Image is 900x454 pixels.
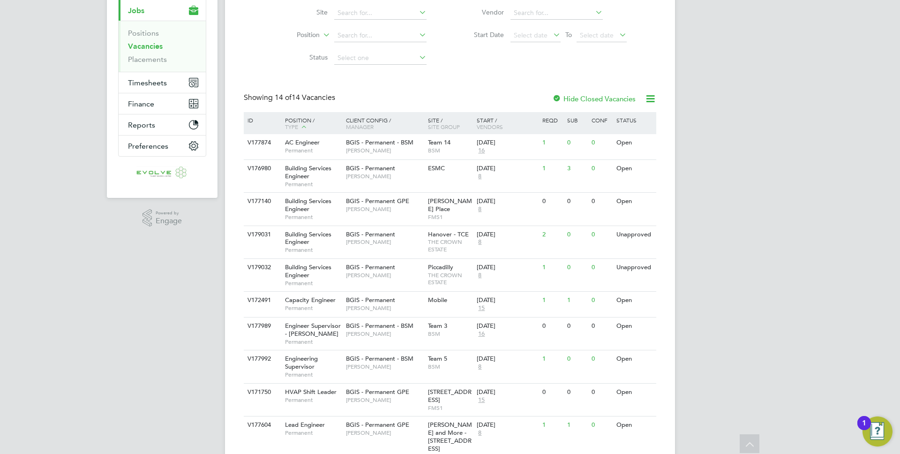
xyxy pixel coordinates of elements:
span: Piccadilly [428,263,453,271]
a: Powered byEngage [142,209,182,227]
div: 0 [589,318,614,335]
span: Permanent [285,246,341,254]
div: 1 [540,160,564,177]
label: Position [266,30,320,40]
div: 0 [589,193,614,210]
div: [DATE] [477,231,538,239]
span: BGIS - Permanent GPE [346,421,409,429]
span: Permanent [285,429,341,437]
div: ID [245,112,278,128]
span: Building Services Engineer [285,263,331,279]
div: Open [614,193,655,210]
span: Building Services Engineer [285,197,331,213]
span: BGIS - Permanent - BSM [346,322,413,330]
div: Status [614,112,655,128]
a: Placements [128,55,167,64]
div: V177874 [245,134,278,151]
div: Conf [589,112,614,128]
label: Hide Closed Vacancies [552,94,636,103]
div: 0 [589,416,614,434]
span: [PERSON_NAME] [346,330,423,338]
img: evolve-talent-logo-retina.png [136,166,188,181]
span: Permanent [285,396,341,404]
span: Capacity Engineer [285,296,336,304]
div: Position / [278,112,344,136]
button: Reports [119,114,206,135]
div: [DATE] [477,421,538,429]
label: Status [274,53,328,61]
span: 16 [477,330,486,338]
span: Permanent [285,371,341,378]
div: 0 [589,134,614,151]
div: Open [614,384,655,401]
div: 1 [540,292,564,309]
span: Finance [128,99,154,108]
span: Team 5 [428,355,447,363]
div: V177989 [245,318,278,335]
div: V177604 [245,416,278,434]
div: 0 [565,226,589,243]
div: 0 [589,350,614,368]
span: Lead Engineer [285,421,325,429]
span: Permanent [285,338,341,346]
span: Manager [346,123,374,130]
span: Jobs [128,6,144,15]
span: Team 3 [428,322,447,330]
div: Client Config / [344,112,426,135]
span: 15 [477,304,486,312]
div: Open [614,318,655,335]
div: 0 [589,160,614,177]
div: Open [614,160,655,177]
span: 15 [477,396,486,404]
span: To [562,29,575,41]
div: 0 [565,134,589,151]
div: 0 [540,318,564,335]
input: Select one [334,52,427,65]
span: BSM [428,147,472,154]
div: Showing [244,93,337,103]
span: Timesheets [128,78,167,87]
span: Permanent [285,147,341,154]
span: [PERSON_NAME] [346,396,423,404]
span: Mobile [428,296,447,304]
span: BGIS - Permanent GPE [346,197,409,205]
span: BGIS - Permanent - BSM [346,355,413,363]
span: BGIS - Permanent [346,164,395,172]
span: [PERSON_NAME] [346,238,423,246]
button: Finance [119,93,206,114]
span: Permanent [285,213,341,221]
div: 0 [589,259,614,276]
span: THE CROWN ESTATE [428,238,472,253]
div: 0 [565,259,589,276]
div: 0 [565,350,589,368]
span: 8 [477,238,483,246]
div: Jobs [119,21,206,72]
div: V179032 [245,259,278,276]
div: [DATE] [477,355,538,363]
div: Site / [426,112,475,135]
div: 0 [565,193,589,210]
div: Sub [565,112,589,128]
span: Vendors [477,123,503,130]
span: Team 14 [428,138,450,146]
div: 1 [540,416,564,434]
span: [STREET_ADDRESS] [428,388,472,404]
div: Reqd [540,112,564,128]
span: [PERSON_NAME] [346,363,423,371]
span: Reports [128,121,155,129]
div: Open [614,416,655,434]
div: 1 [565,416,589,434]
span: 8 [477,363,483,371]
span: Site Group [428,123,460,130]
div: Open [614,350,655,368]
span: ESMC [428,164,445,172]
div: Open [614,134,655,151]
span: BGIS - Permanent [346,296,395,304]
label: Vendor [450,8,504,16]
div: V179031 [245,226,278,243]
div: V171750 [245,384,278,401]
span: [PERSON_NAME] [346,272,423,279]
span: AC Engineer [285,138,320,146]
span: [PERSON_NAME] [346,147,423,154]
div: 0 [565,384,589,401]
